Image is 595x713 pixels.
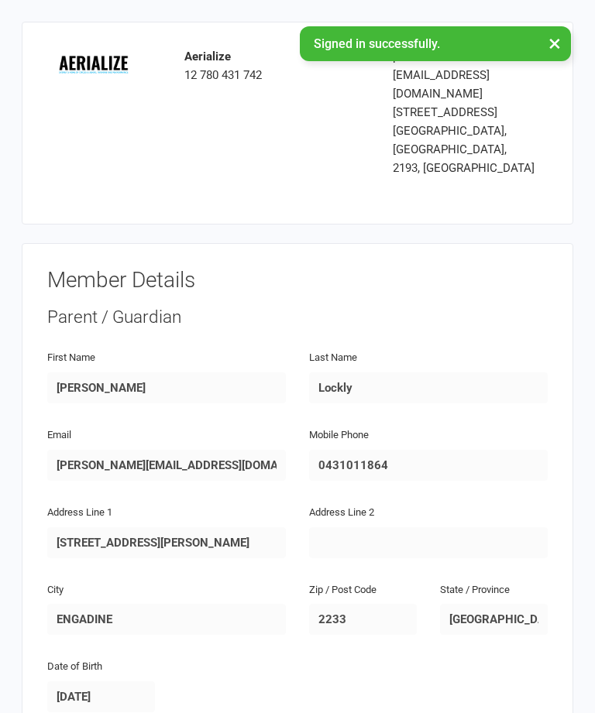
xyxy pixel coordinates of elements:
span: Signed in successfully. [314,36,440,51]
label: Date of Birth [47,659,102,675]
label: Email [47,427,71,444]
h3: Member Details [47,269,548,293]
div: [EMAIL_ADDRESS][DOMAIN_NAME] [393,66,536,103]
label: Address Line 1 [47,505,112,521]
div: [STREET_ADDRESS] [393,103,536,122]
label: State / Province [440,582,510,598]
label: City [47,582,64,598]
label: Address Line 2 [309,505,374,521]
label: Last Name [309,350,357,366]
div: Parent / Guardian [47,305,548,330]
label: First Name [47,350,95,366]
div: [GEOGRAPHIC_DATA], [GEOGRAPHIC_DATA], 2193, [GEOGRAPHIC_DATA] [393,122,536,177]
button: × [541,26,569,60]
label: Zip / Post Code [309,582,377,598]
label: Mobile Phone [309,427,369,444]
